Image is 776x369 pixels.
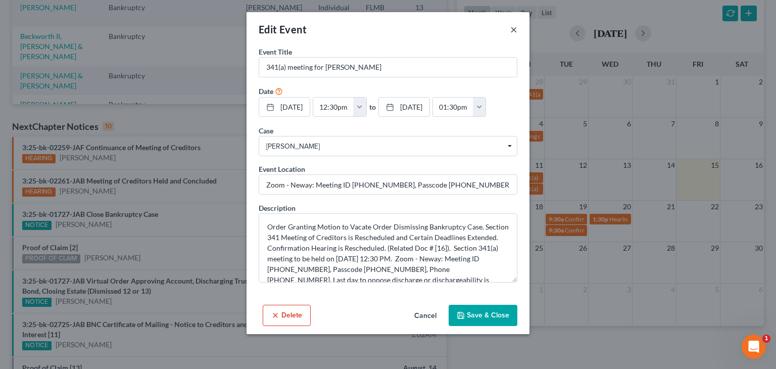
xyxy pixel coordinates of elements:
[259,125,273,136] label: Case
[259,23,307,35] span: Edit Event
[259,48,292,56] span: Event Title
[369,102,376,112] label: to
[259,98,310,117] a: [DATE]
[266,141,510,152] span: [PERSON_NAME]
[510,23,517,35] button: ×
[313,98,354,117] input: -- : --
[406,306,445,326] button: Cancel
[259,136,517,156] span: Select box activate
[259,164,305,174] label: Event Location
[263,305,311,326] button: Delete
[259,58,517,77] input: Enter event name...
[449,305,517,326] button: Save & Close
[762,335,770,343] span: 1
[259,175,517,194] input: Enter location...
[433,98,473,117] input: -- : --
[742,335,766,359] iframe: Intercom live chat
[259,203,296,213] label: Description
[259,86,273,97] label: Date
[379,98,429,117] a: [DATE]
